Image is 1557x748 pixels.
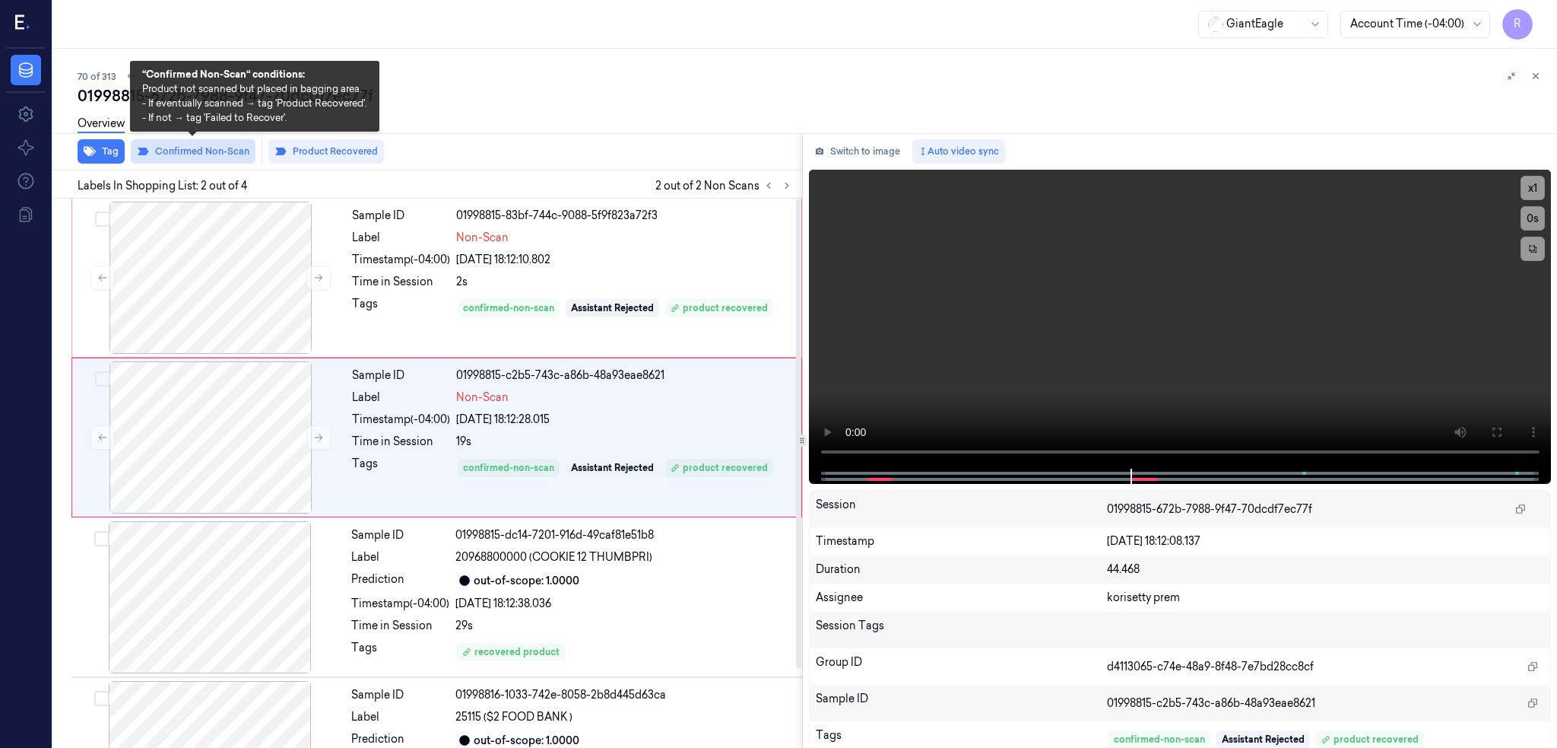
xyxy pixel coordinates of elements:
[456,368,792,384] div: 01998815-c2b5-743c-a86b-48a93eae8621
[571,301,654,315] div: Assistant Rejected
[1114,733,1205,746] div: confirmed-non-scan
[816,691,1107,715] div: Sample ID
[456,412,792,428] div: [DATE] 18:12:28.015
[352,434,450,450] div: Time in Session
[351,618,449,634] div: Time in Session
[816,533,1107,549] div: Timestamp
[455,709,572,725] span: 25115 ($2 FOOD BANK )
[94,691,109,706] button: Select row
[78,85,1545,107] div: 01998815-672b-7988-9f47-70dcdf7ec77f
[1107,695,1315,711] span: 01998815-c2b5-743c-a86b-48a93eae8621
[1521,206,1545,231] button: 0s
[1502,9,1533,40] button: R
[352,252,450,268] div: Timestamp (-04:00)
[455,596,793,612] div: [DATE] 18:12:38.036
[352,456,450,480] div: Tags
[351,640,449,664] div: Tags
[1107,562,1544,578] div: 44.468
[352,412,450,428] div: Timestamp (-04:00)
[1107,501,1312,517] span: 01998815-672b-7988-9f47-70dcdf7ec77f
[455,687,793,703] div: 01998816-1033-742e-8058-2b8d445d63ca
[1222,733,1305,746] div: Assistant Rejected
[1107,659,1314,675] span: d4113065-c74e-48a9-8f48-7e7bd28cc8cf
[816,562,1107,578] div: Duration
[463,461,554,475] div: confirmed-non-scan
[455,618,793,634] div: 29s
[671,301,768,315] div: product recovered
[78,178,247,194] span: Labels In Shopping List: 2 out of 4
[95,371,110,387] button: Select row
[351,596,449,612] div: Timestamp (-04:00)
[351,571,449,590] div: Prediction
[474,573,579,589] div: out-of-scope: 1.0000
[809,139,906,164] button: Switch to image
[571,461,654,475] div: Assistant Rejected
[456,252,792,268] div: [DATE] 18:12:10.802
[351,549,449,565] div: Label
[352,390,450,406] div: Label
[351,709,449,725] div: Label
[352,208,450,224] div: Sample ID
[1107,533,1544,549] div: [DATE] 18:12:08.137
[463,301,554,315] div: confirmed-non-scan
[352,296,450,320] div: Tags
[78,70,116,83] span: 70 of 313
[1107,590,1544,606] div: korisetty prem
[95,212,110,227] button: Select row
[912,139,1005,164] button: Auto video sync
[268,139,384,164] button: Product Recovered
[816,654,1107,679] div: Group ID
[456,230,509,246] span: Non-Scan
[456,434,792,450] div: 19s
[1521,176,1545,200] button: x1
[462,645,560,659] div: recovered product
[94,531,109,546] button: Select row
[78,116,125,133] a: Overview
[456,390,509,406] span: Non-Scan
[816,590,1107,606] div: Assignee
[816,497,1107,521] div: Session
[1321,733,1419,746] div: product recovered
[352,230,450,246] div: Label
[78,139,125,164] button: Tag
[351,687,449,703] div: Sample ID
[671,461,768,475] div: product recovered
[456,274,792,290] div: 2s
[352,368,450,384] div: Sample ID
[131,139,255,164] button: Confirmed Non-Scan
[655,177,796,195] span: 2 out of 2 Non Scans
[455,549,652,565] span: 20968800000 (COOKIE 12 THUMBPRI)
[455,527,793,543] div: 01998815-dc14-7201-916d-49caf81e51b8
[351,527,449,543] div: Sample ID
[816,618,1107,642] div: Session Tags
[456,208,792,224] div: 01998815-83bf-744c-9088-5f9f823a72f3
[352,274,450,290] div: Time in Session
